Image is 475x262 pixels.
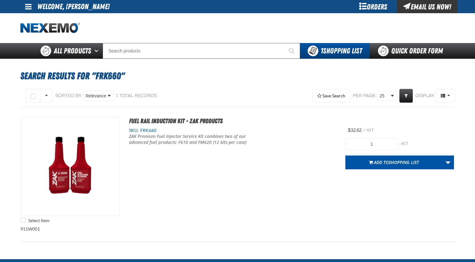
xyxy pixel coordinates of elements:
[21,117,119,216] : View Details of the Fuel Rail Induction Kit - ZAK Products
[20,23,80,34] img: Nexemo logo
[436,89,455,103] button: Product Grid Views Toolbar
[116,93,157,99] div: 1 total records
[21,117,119,216] img: Fuel Rail Induction Kit - ZAK Products
[21,218,49,224] label: Select Item
[321,46,323,55] strong: 1
[436,89,455,102] span: Product Grid Views Toolbar
[312,89,350,103] button: Expand or Collapse Saved Search drop-down to save a search query
[322,93,345,98] span: Save Search
[20,68,455,85] h1: Search Results for "frk660"
[103,43,300,59] input: Search
[442,156,454,169] a: More Actions
[399,89,413,103] a: Expand or Collapse Grid Filters
[139,128,156,133] span: FRK660
[129,117,223,125] a: Fuel Rail Induction Kit - ZAK Products
[380,93,390,99] span: 25
[20,23,80,34] a: Home
[20,107,455,242] div: 911W001
[353,93,377,99] span: Per page:
[374,159,419,165] span: Add to
[129,128,336,134] div: SKU:
[321,46,362,55] span: Shopping List
[401,141,454,147] div: kit
[92,43,103,59] button: Open All Products pages
[21,218,26,223] input: Select Item
[415,93,435,98] span: Display:
[345,138,398,150] input: Product Quantity
[370,43,455,59] a: Quick Order Form
[363,128,365,133] span: /
[40,89,53,103] button: Rows selection options
[284,43,300,59] button: Start Searching
[86,93,106,99] span: Relevance
[367,128,374,133] span: kit
[129,134,253,145] p: ZAK Premium Fuel Injector Service Kit combines two of our advanced fuel products: F610 and FM620 ...
[348,128,362,133] span: $32.62
[345,156,442,169] button: Add toShopping List
[55,93,82,98] span: Sorted By:
[54,45,91,57] span: All Products
[300,43,370,59] button: You have 1 Shopping List. Open to view details
[389,159,419,165] span: Shopping List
